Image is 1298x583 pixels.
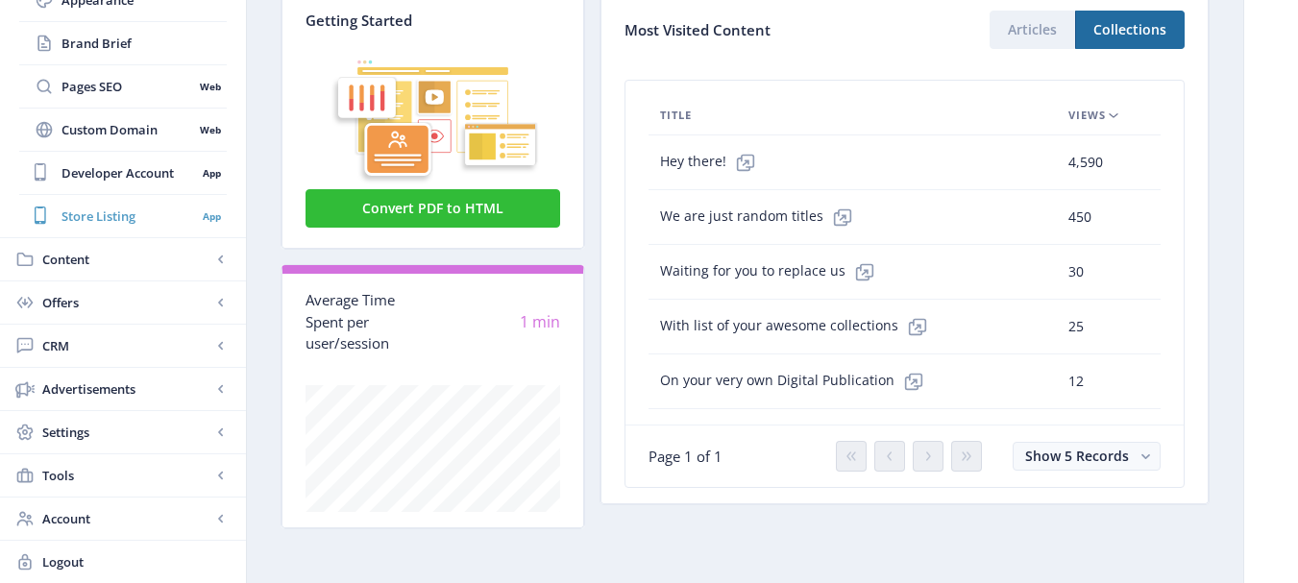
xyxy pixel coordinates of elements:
span: On your very own Digital Publication [660,362,933,401]
nb-badge: Web [193,120,227,139]
button: Articles [990,11,1075,49]
span: Show 5 Records [1025,447,1129,465]
button: Collections [1075,11,1185,49]
div: Average Time Spent per user/session [306,289,433,354]
span: Offers [42,293,211,312]
span: Store Listing [61,206,196,226]
nb-badge: Web [193,77,227,96]
span: Pages SEO [61,77,193,96]
nb-badge: App [196,163,227,182]
span: Settings [42,423,211,442]
span: Developer Account [61,163,196,182]
a: Store ListingApp [19,195,227,237]
button: Convert PDF to HTML [306,189,560,228]
span: CRM [42,336,211,355]
div: Most Visited Content [625,15,904,45]
nb-badge: App [196,206,227,226]
span: 30 [1068,260,1084,283]
span: Logout [42,552,231,571]
span: With list of your awesome collections [660,307,937,346]
span: We are just random titles [660,198,862,236]
a: Custom DomainWeb [19,109,227,151]
div: Getting Started [306,11,560,30]
span: Title [660,104,692,127]
span: 4,590 [1068,151,1103,174]
span: Views [1068,104,1106,127]
div: 1 min [433,311,561,333]
span: Brand Brief [61,34,227,53]
span: Content [42,250,211,269]
span: Tools [42,466,211,485]
span: Account [42,509,211,528]
a: Developer AccountApp [19,152,227,194]
span: 12 [1068,370,1084,393]
span: Custom Domain [61,120,193,139]
a: Pages SEOWeb [19,65,227,108]
span: Waiting for you to replace us [660,253,884,291]
button: Show 5 Records [1013,442,1161,471]
span: 25 [1068,315,1084,338]
span: Hey there! [660,143,765,182]
a: Brand Brief [19,22,227,64]
span: 450 [1068,206,1091,229]
span: Advertisements [42,379,211,399]
span: Page 1 of 1 [649,447,722,466]
img: graphic [306,30,560,185]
